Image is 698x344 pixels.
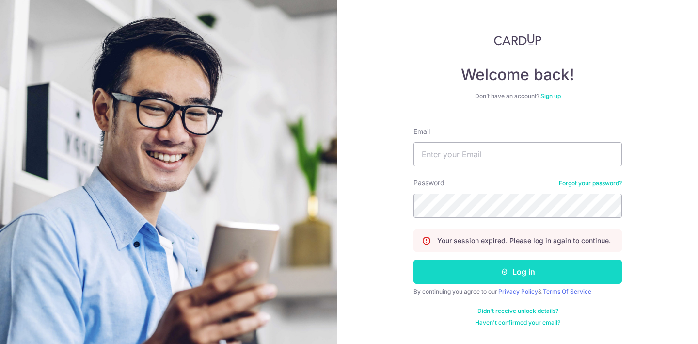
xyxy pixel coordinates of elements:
[413,260,622,284] button: Log in
[540,92,561,99] a: Sign up
[413,142,622,166] input: Enter your Email
[543,288,591,295] a: Terms Of Service
[494,34,541,46] img: CardUp Logo
[475,319,560,327] a: Haven't confirmed your email?
[559,180,622,187] a: Forgot your password?
[413,127,430,136] label: Email
[413,65,622,84] h4: Welcome back!
[413,288,622,295] div: By continuing you agree to our &
[498,288,538,295] a: Privacy Policy
[413,92,622,100] div: Don’t have an account?
[413,178,444,188] label: Password
[437,236,611,246] p: Your session expired. Please log in again to continue.
[477,307,558,315] a: Didn't receive unlock details?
